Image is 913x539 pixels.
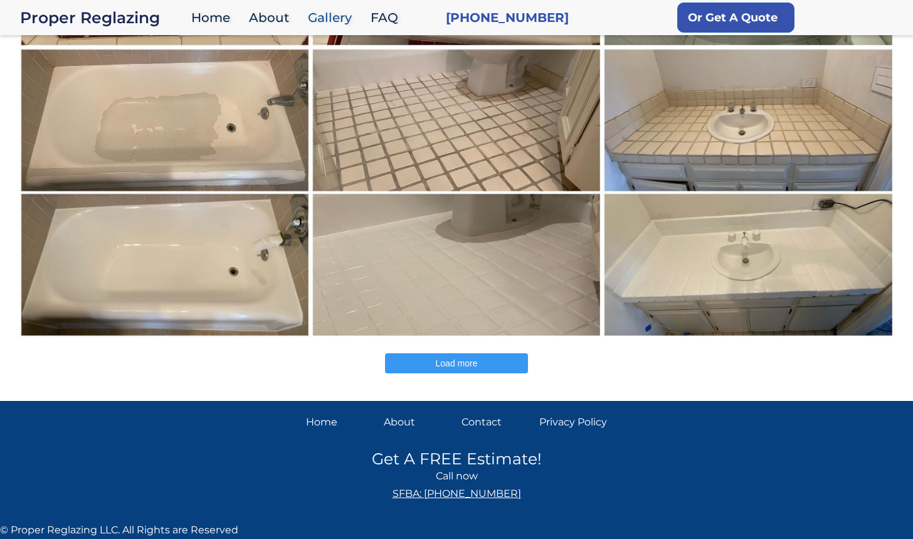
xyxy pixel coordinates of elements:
[539,414,607,431] a: Privacy Policy
[364,4,411,31] a: FAQ
[436,358,478,368] span: Load more
[310,47,602,338] a: ...
[677,3,794,33] a: Or Get A Quote
[19,47,310,338] a: ...
[385,353,528,373] button: Load more posts
[243,4,302,31] a: About
[302,4,364,31] a: Gallery
[306,414,374,431] a: Home
[602,46,895,338] img: ...
[603,47,894,338] a: ...
[384,414,451,431] a: About
[20,9,185,26] a: home
[185,4,243,31] a: Home
[18,46,311,338] img: ...
[20,9,185,26] div: Proper Reglazing
[310,46,603,338] img: ...
[462,414,529,431] a: Contact
[446,9,569,26] a: [PHONE_NUMBER]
